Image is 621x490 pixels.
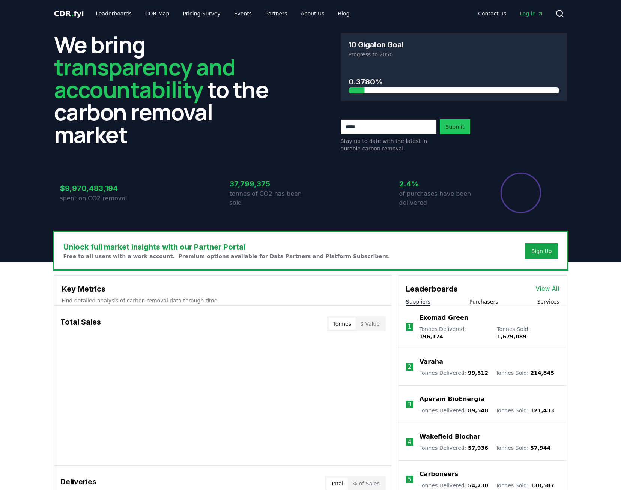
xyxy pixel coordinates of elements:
p: Tonnes Sold : [497,325,559,340]
span: 1,679,089 [497,334,526,340]
button: Purchasers [469,298,498,305]
p: 2 [408,362,412,371]
span: transparency and accountability [54,51,235,105]
button: Tonnes [329,318,356,330]
p: Tonnes Sold : [496,444,550,452]
span: . [71,9,74,18]
p: Tonnes Sold : [496,482,554,489]
a: About Us [295,7,330,20]
div: Percentage of sales delivered [500,172,542,214]
a: Wakefield Biochar [420,432,480,441]
h3: $9,970,483,194 [60,183,141,194]
a: Pricing Survey [177,7,226,20]
h3: 10 Gigaton Goal [349,41,403,48]
span: 57,936 [468,445,488,451]
a: Aperam BioEnergia [420,395,484,404]
span: 99,512 [468,370,488,376]
h3: 2.4% [399,178,480,189]
button: $ Value [356,318,384,330]
span: 138,587 [530,482,554,488]
h3: Total Sales [60,316,101,331]
a: Exomad Green [419,313,468,322]
a: Carboneers [420,470,458,479]
p: Tonnes Delivered : [420,482,488,489]
span: 214,845 [530,370,554,376]
a: Leaderboards [90,7,138,20]
span: CDR fyi [54,9,84,18]
p: Tonnes Delivered : [420,407,488,414]
span: 121,433 [530,407,554,413]
p: 1 [407,322,411,331]
p: Progress to 2050 [349,51,559,58]
nav: Main [472,7,549,20]
a: Events [228,7,258,20]
p: 5 [408,475,412,484]
button: Sign Up [525,243,558,259]
p: tonnes of CO2 has been sold [230,189,311,207]
a: Log in [514,7,549,20]
p: Tonnes Delivered : [419,325,489,340]
span: 54,730 [468,482,488,488]
h3: Key Metrics [62,283,384,295]
a: Sign Up [531,247,552,255]
p: Tonnes Sold : [496,369,554,377]
p: Find detailed analysis of carbon removal data through time. [62,297,384,304]
a: Varaha [420,357,443,366]
a: Contact us [472,7,512,20]
span: Log in [520,10,543,17]
button: Suppliers [406,298,430,305]
p: 3 [408,400,412,409]
a: Partners [259,7,293,20]
span: 196,174 [419,334,443,340]
button: Services [537,298,559,305]
p: Free to all users with a work account. Premium options available for Data Partners and Platform S... [63,253,390,260]
button: Submit [440,119,471,134]
p: of purchases have been delivered [399,189,480,207]
span: 89,548 [468,407,488,413]
p: Tonnes Delivered : [420,369,488,377]
h3: Unlock full market insights with our Partner Portal [63,241,390,253]
p: 4 [408,437,412,446]
a: View All [536,284,559,293]
a: CDR Map [139,7,175,20]
span: 57,944 [530,445,550,451]
h3: Leaderboards [406,283,458,295]
h3: 0.3780% [349,76,559,87]
h2: We bring to the carbon removal market [54,33,281,146]
p: spent on CO2 removal [60,194,141,203]
p: Tonnes Sold : [496,407,554,414]
nav: Main [90,7,355,20]
a: CDR.fyi [54,8,84,19]
p: Stay up to date with the latest in durable carbon removal. [341,137,437,152]
button: Total [326,478,348,490]
p: Tonnes Delivered : [420,444,488,452]
button: % of Sales [348,478,384,490]
h3: 37,799,375 [230,178,311,189]
a: Blog [332,7,356,20]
